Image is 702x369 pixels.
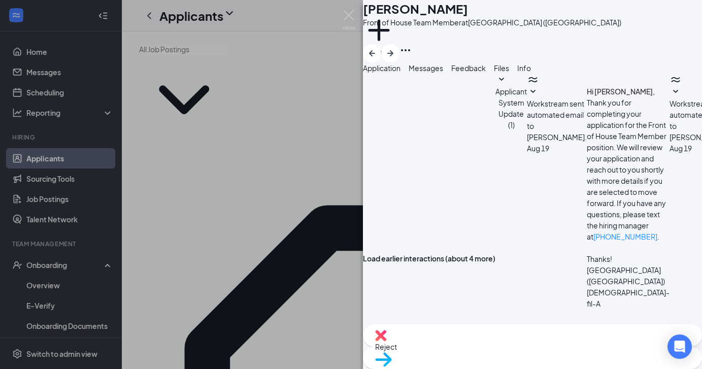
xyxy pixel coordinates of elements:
[667,334,692,359] div: Open Intercom Messenger
[587,264,670,309] p: [GEOGRAPHIC_DATA] ([GEOGRAPHIC_DATA]) [DEMOGRAPHIC_DATA]-fil-A
[384,47,396,59] svg: ArrowRight
[527,74,539,86] svg: WorkstreamLogo
[375,341,690,352] span: Reject
[409,63,443,73] span: Messages
[366,47,378,59] svg: ArrowLeftNew
[495,74,527,130] button: SmallChevronDownApplicant System Update (1)
[593,232,657,241] a: [PHONE_NUMBER]
[363,253,495,264] button: Load earlier interactions (about 4 more)
[670,143,692,154] span: Aug 19
[587,253,670,264] p: Thanks!
[587,86,670,97] h4: Hi [PERSON_NAME],
[494,63,509,73] span: Files
[527,143,549,154] span: Aug 19
[587,97,670,242] p: Thank you for completing your application for the Front of House Team Member position. We will re...
[363,14,395,57] button: PlusAdd a tag
[451,63,486,73] span: Feedback
[495,74,508,86] svg: SmallChevronDown
[363,44,381,62] button: ArrowLeftNew
[363,63,400,73] span: Application
[527,86,539,98] svg: SmallChevronDown
[527,99,587,142] span: Workstream sent automated email to [PERSON_NAME].
[363,14,395,46] svg: Plus
[670,74,682,86] svg: WorkstreamLogo
[670,86,682,98] svg: SmallChevronDown
[517,63,531,73] span: Info
[363,17,621,27] div: Front of House Team Member at [GEOGRAPHIC_DATA] ([GEOGRAPHIC_DATA])
[495,87,527,129] span: Applicant System Update (1)
[381,44,399,62] button: ArrowRight
[399,44,412,56] svg: Ellipses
